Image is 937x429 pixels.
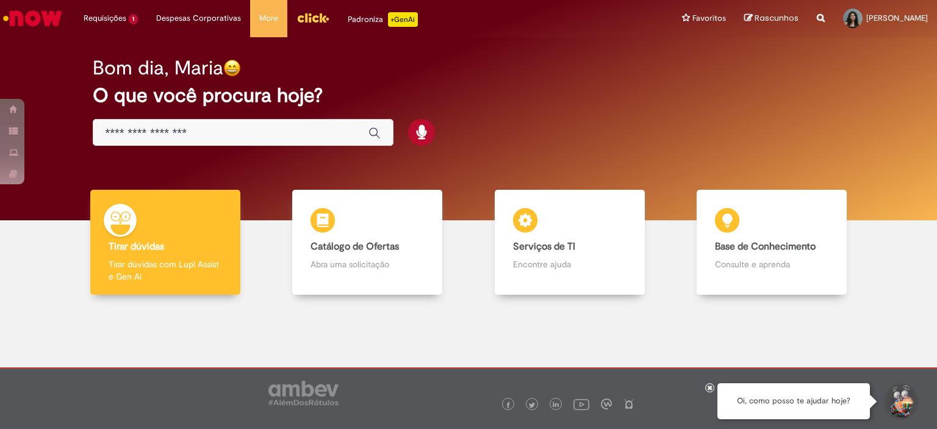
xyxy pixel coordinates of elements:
[744,13,799,24] a: Rascunhos
[882,383,919,420] button: Iniciar Conversa de Suporte
[109,258,222,283] p: Tirar dúvidas com Lupi Assist e Gen Ai
[223,59,241,77] img: happy-face.png
[529,402,535,408] img: logo_footer_twitter.png
[573,396,589,412] img: logo_footer_youtube.png
[715,258,828,270] p: Consulte e aprenda
[755,12,799,24] span: Rascunhos
[601,398,612,409] img: logo_footer_workplace.png
[311,258,424,270] p: Abra uma solicitação
[468,190,671,295] a: Serviços de TI Encontre ajuda
[717,383,870,419] div: Oi, como posso te ajudar hoje?
[109,240,164,253] b: Tirar dúvidas
[259,12,278,24] span: More
[1,6,64,31] img: ServiceNow
[93,57,223,79] h2: Bom dia, Maria
[513,258,626,270] p: Encontre ajuda
[311,240,399,253] b: Catálogo de Ofertas
[505,402,511,408] img: logo_footer_facebook.png
[623,398,634,409] img: logo_footer_naosei.png
[388,12,418,27] p: +GenAi
[866,13,928,23] span: [PERSON_NAME]
[513,240,575,253] b: Serviços de TI
[93,85,845,106] h2: O que você procura hoje?
[553,402,559,409] img: logo_footer_linkedin.png
[692,12,726,24] span: Favoritos
[267,190,469,295] a: Catálogo de Ofertas Abra uma solicitação
[296,9,329,27] img: click_logo_yellow_360x200.png
[268,381,339,405] img: logo_footer_ambev_rotulo_gray.png
[84,12,126,24] span: Requisições
[348,12,418,27] div: Padroniza
[715,240,816,253] b: Base de Conhecimento
[64,190,267,295] a: Tirar dúvidas Tirar dúvidas com Lupi Assist e Gen Ai
[129,14,138,24] span: 1
[671,190,874,295] a: Base de Conhecimento Consulte e aprenda
[156,12,241,24] span: Despesas Corporativas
